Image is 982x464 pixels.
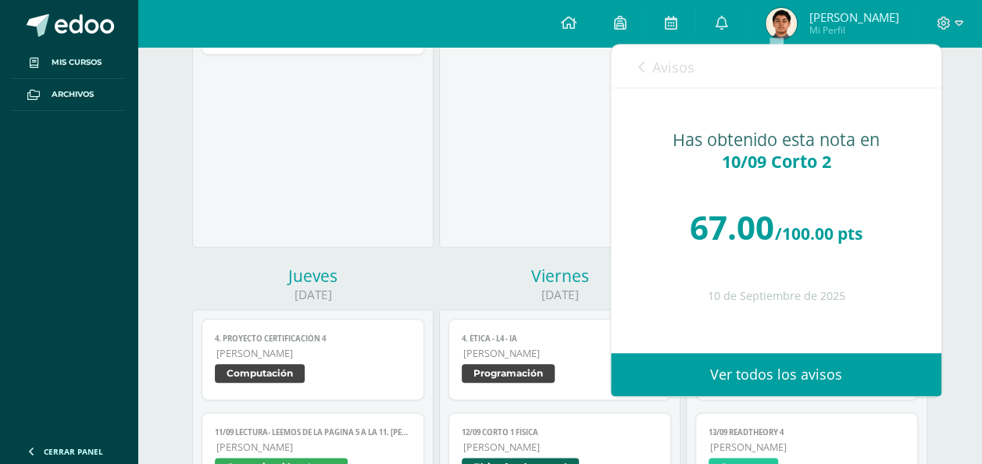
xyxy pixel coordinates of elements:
[652,58,695,77] span: Avisos
[12,47,125,79] a: Mis cursos
[462,427,658,437] span: 12/09 Corto 1 Física
[463,347,658,360] span: [PERSON_NAME]
[809,23,898,37] span: Mi Perfil
[722,150,831,173] span: 10/09 Corto 2
[710,441,905,454] span: [PERSON_NAME]
[12,79,125,111] a: Archivos
[216,347,411,360] span: [PERSON_NAME]
[642,129,910,173] div: Has obtenido esta nota en
[462,334,658,344] span: 4. Ética - L4 - IA
[215,334,411,344] span: 4. Proyecto Certificación 4
[439,287,680,303] div: [DATE]
[215,364,305,383] span: Computación
[216,441,411,454] span: [PERSON_NAME]
[192,265,434,287] div: Jueves
[611,353,941,396] a: Ver todos los avisos
[52,88,94,101] span: Archivos
[192,287,434,303] div: [DATE]
[690,205,774,249] span: 67.00
[462,364,555,383] span: Programación
[439,265,680,287] div: Viernes
[52,56,102,69] span: Mis cursos
[709,427,905,437] span: 13/09 ReadTheory 4
[766,8,797,39] img: d5477ca1a3f189a885c1b57d1d09bc4b.png
[215,427,411,437] span: 11/09 LECTURA- Leemos de la página 5 a la 11. [PERSON_NAME]. La descubridora del radio
[44,446,103,457] span: Cerrar panel
[775,223,862,244] span: /100.00 pts
[809,9,898,25] span: [PERSON_NAME]
[463,441,658,454] span: [PERSON_NAME]
[202,319,424,400] a: 4. Proyecto Certificación 4[PERSON_NAME]Computación
[448,319,671,400] a: 4. Ética - L4 - IA[PERSON_NAME]Programación
[642,290,910,303] div: 10 de Septiembre de 2025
